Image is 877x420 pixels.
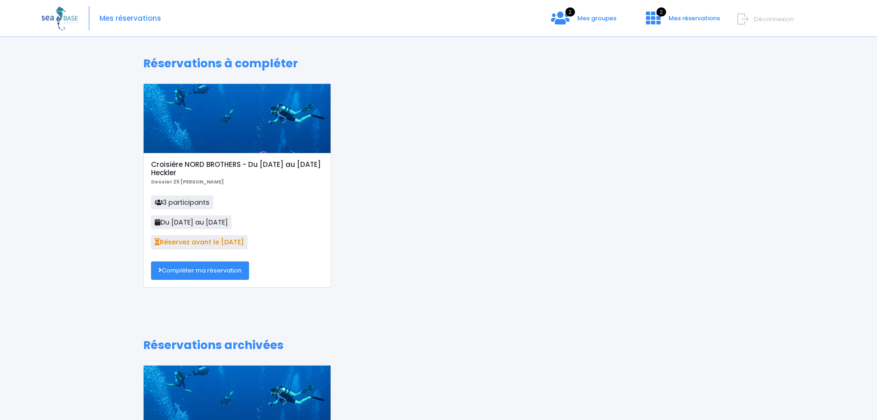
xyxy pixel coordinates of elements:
b: Dossier 25 [PERSON_NAME] [151,178,224,185]
span: Réservez avant le [DATE] [151,235,248,249]
span: 2 [656,7,666,17]
span: 2 [565,7,575,17]
a: 2 Mes réservations [639,17,726,26]
span: Mes réservations [668,14,720,23]
h1: Réservations archivées [143,338,734,352]
h5: Croisière NORD BROTHERS - Du [DATE] au [DATE] Heckler [151,160,323,177]
span: 3 participants [151,195,213,209]
span: Du [DATE] au [DATE] [151,215,232,229]
span: Déconnexion [754,15,794,24]
span: Mes groupes [577,14,616,23]
a: 2 Mes groupes [544,17,624,26]
h1: Réservations à compléter [143,57,734,71]
a: Compléter ma réservation [151,261,249,280]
